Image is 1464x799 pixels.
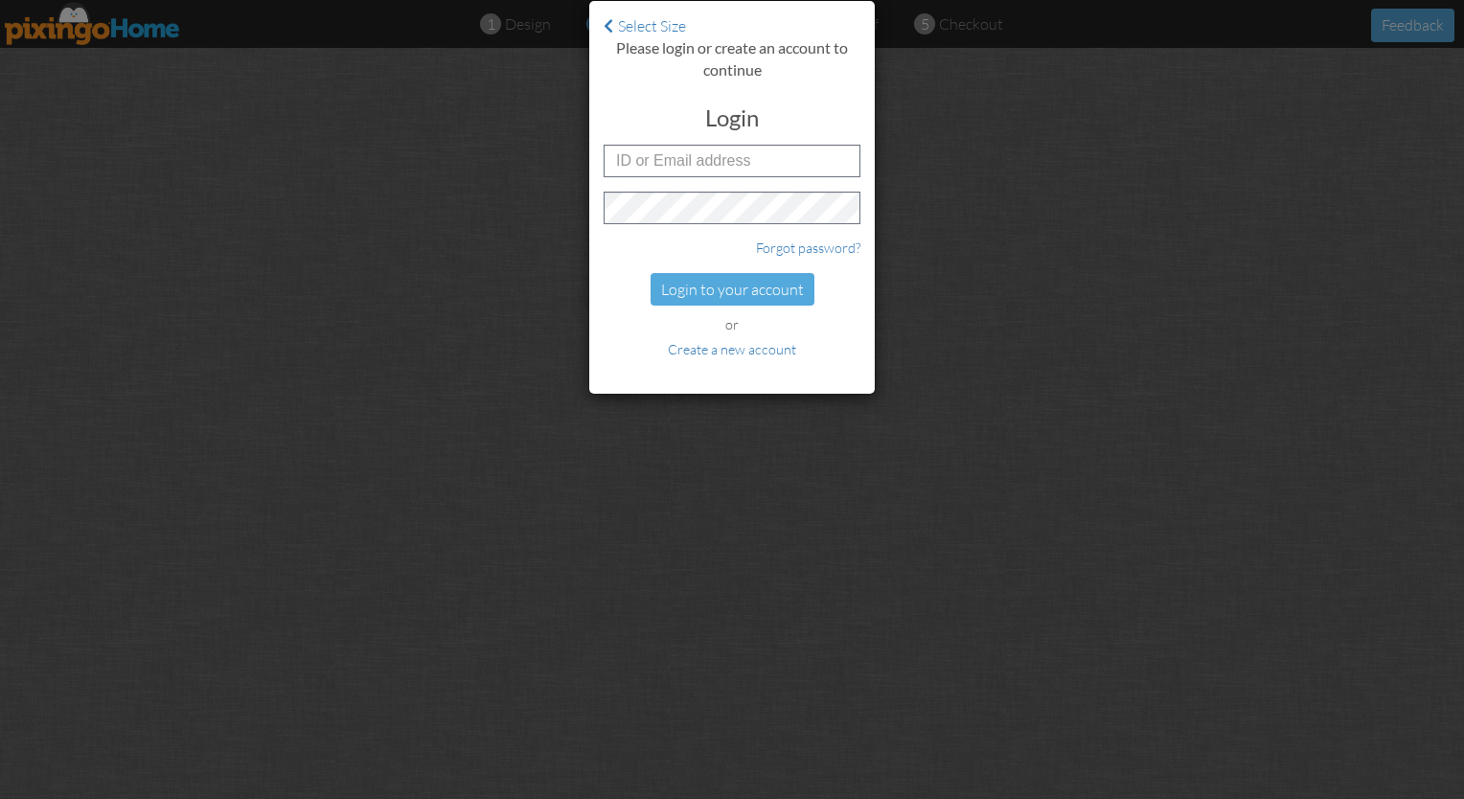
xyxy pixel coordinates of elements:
[756,240,860,256] a: Forgot password?
[668,341,796,357] a: Create a new account
[604,145,860,177] input: ID or Email address
[604,315,860,335] div: or
[651,273,814,307] div: Login to your account
[616,38,848,79] strong: Please login or create an account to continue
[604,105,860,130] h3: Login
[604,16,686,35] a: Select Size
